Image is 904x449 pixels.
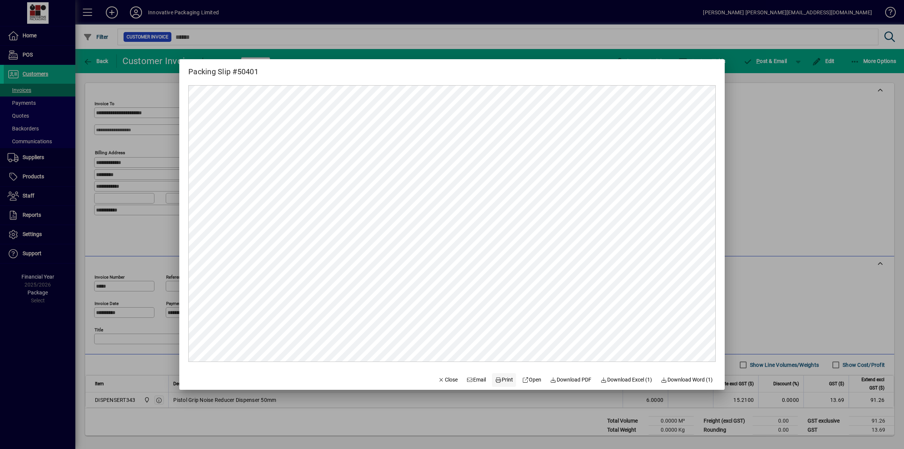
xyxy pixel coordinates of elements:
[519,373,544,387] a: Open
[597,373,655,387] button: Download Excel (1)
[550,376,592,384] span: Download PDF
[467,376,486,384] span: Email
[547,373,595,387] a: Download PDF
[522,376,541,384] span: Open
[464,373,489,387] button: Email
[179,59,267,78] h2: Packing Slip #50401
[438,376,458,384] span: Close
[600,376,652,384] span: Download Excel (1)
[435,373,461,387] button: Close
[658,373,716,387] button: Download Word (1)
[492,373,516,387] button: Print
[495,376,513,384] span: Print
[661,376,713,384] span: Download Word (1)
